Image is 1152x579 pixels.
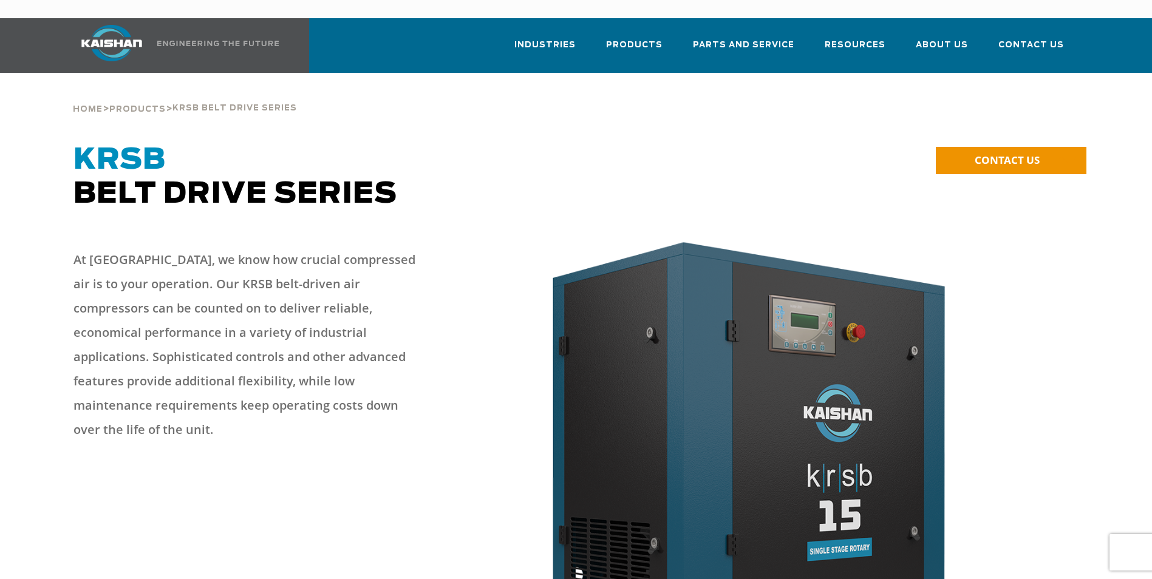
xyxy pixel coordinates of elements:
[825,38,885,52] span: Resources
[916,29,968,70] a: About Us
[998,38,1064,52] span: Contact Us
[157,41,279,46] img: Engineering the future
[73,103,103,114] a: Home
[693,38,794,52] span: Parts and Service
[606,29,663,70] a: Products
[66,25,157,61] img: kaishan logo
[109,106,166,113] span: Products
[514,29,576,70] a: Industries
[936,147,1086,174] a: CONTACT US
[825,29,885,70] a: Resources
[73,73,297,119] div: > >
[73,106,103,113] span: Home
[975,153,1040,167] span: CONTACT US
[73,146,397,209] span: Belt Drive Series
[514,38,576,52] span: Industries
[73,248,426,442] p: At [GEOGRAPHIC_DATA], we know how crucial compressed air is to your operation. Our KRSB belt-driv...
[916,38,968,52] span: About Us
[66,18,281,73] a: Kaishan USA
[606,38,663,52] span: Products
[109,103,166,114] a: Products
[172,104,297,112] span: krsb belt drive series
[998,29,1064,70] a: Contact Us
[693,29,794,70] a: Parts and Service
[73,146,166,175] span: KRSB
